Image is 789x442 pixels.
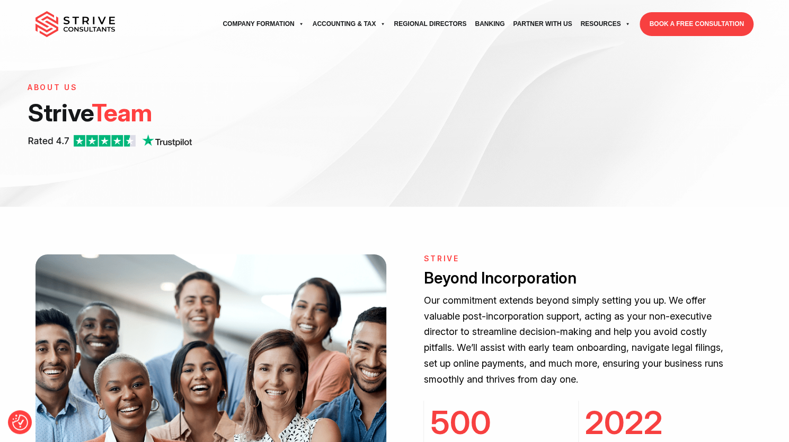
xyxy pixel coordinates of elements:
[423,268,732,288] h2: Beyond Incorporation
[12,414,28,430] img: Revisit consent button
[430,403,491,442] span: 500
[389,10,471,39] a: Regional Directors
[423,293,732,387] p: Our commitment extends beyond simply setting you up. We offer valuable post-incorporation support...
[471,10,509,39] a: Banking
[218,10,308,39] a: Company Formation
[92,98,152,127] span: Team
[423,254,732,263] h6: STRIVE
[308,10,390,39] a: Accounting & Tax
[509,10,576,39] a: Partner with Us
[28,83,343,92] h6: ABOUT US
[576,10,634,39] a: Resources
[28,98,343,128] h1: Strive
[12,414,28,430] button: Consent Preferences
[640,12,753,36] a: BOOK A FREE CONSULTATION
[584,403,662,442] span: 2022
[36,11,115,38] img: main-logo.svg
